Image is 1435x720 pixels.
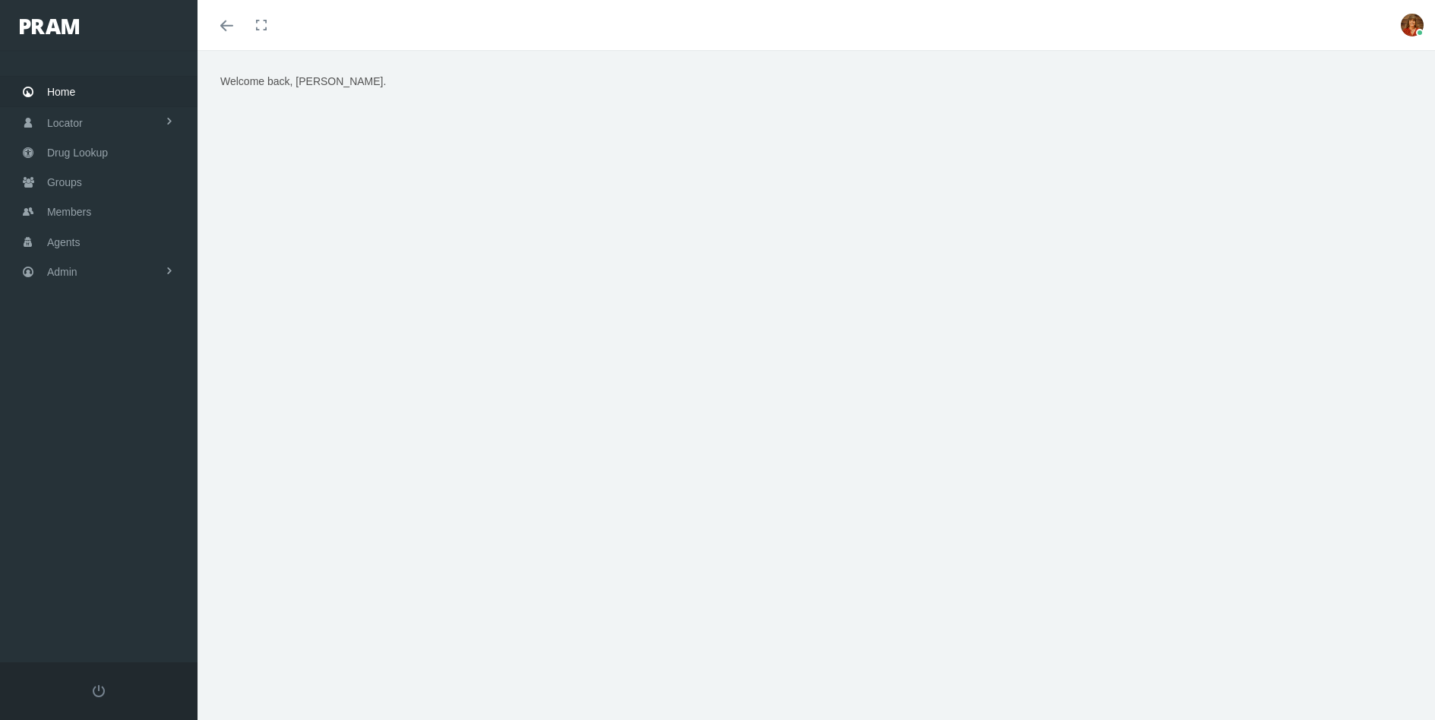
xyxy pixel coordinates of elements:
[47,197,91,226] span: Members
[47,109,83,137] span: Locator
[20,19,79,34] img: PRAM_20_x_78.png
[47,168,82,197] span: Groups
[1401,14,1424,36] img: S_Profile_Picture_5386.jpg
[47,228,81,257] span: Agents
[47,257,77,286] span: Admin
[47,138,108,167] span: Drug Lookup
[220,75,386,87] span: Welcome back, [PERSON_NAME].
[47,77,75,106] span: Home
